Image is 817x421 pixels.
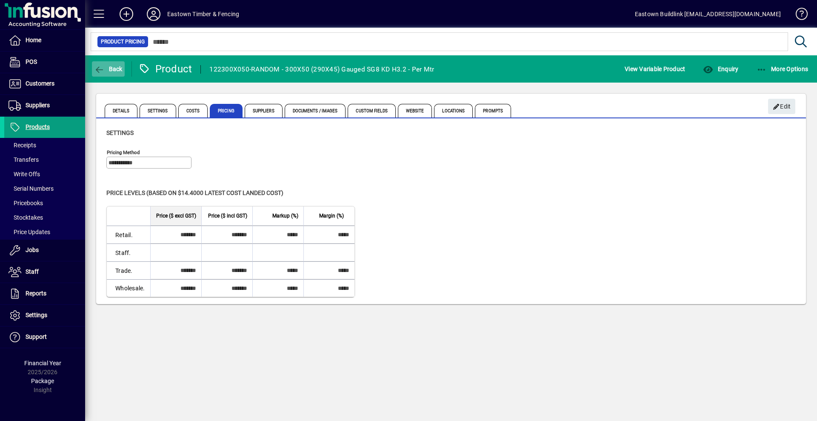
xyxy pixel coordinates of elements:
span: Price Updates [9,229,50,235]
span: Stocktakes [9,214,43,221]
span: Details [105,104,137,117]
span: Support [26,333,47,340]
span: Documents / Images [285,104,346,117]
span: Pricebooks [9,200,43,206]
span: Pricing [210,104,243,117]
span: Locations [434,104,473,117]
span: Product Pricing [101,37,145,46]
td: Trade. [107,261,150,279]
span: Price ($ excl GST) [156,211,196,221]
span: More Options [757,66,808,72]
a: Home [4,30,85,51]
span: Financial Year [24,360,61,367]
a: Stocktakes [4,210,85,225]
a: Transfers [4,152,85,167]
span: Price ($ incl GST) [208,211,247,221]
td: Retail. [107,226,150,243]
span: POS [26,58,37,65]
span: Price levels (based on $14.4000 Latest cost landed cost) [106,189,283,196]
button: Add [113,6,140,22]
button: Enquiry [701,61,740,77]
span: Settings [26,312,47,318]
div: Eastown Buildlink [EMAIL_ADDRESS][DOMAIN_NAME] [635,7,781,21]
button: Back [92,61,125,77]
span: Receipts [9,142,36,149]
span: Website [398,104,432,117]
span: Home [26,37,41,43]
a: Serial Numbers [4,181,85,196]
span: Costs [178,104,208,117]
span: Custom Fields [348,104,395,117]
a: Reports [4,283,85,304]
a: POS [4,52,85,73]
div: 122300X050-RANDOM - 300X50 (290X45) Gauged SG8 KD H3.2 - Per Mtr [209,63,434,76]
span: Jobs [26,246,39,253]
a: Jobs [4,240,85,261]
div: Eastown Timber & Fencing [167,7,239,21]
span: Margin (%) [319,211,344,221]
mat-label: Pricing method [107,149,140,155]
app-page-header-button: Back [85,61,132,77]
span: Write Offs [9,171,40,178]
td: Staff. [107,243,150,261]
span: Package [31,378,54,384]
a: Customers [4,73,85,95]
span: Reports [26,290,46,297]
span: Settings [106,129,134,136]
span: Enquiry [703,66,738,72]
span: Markup (%) [272,211,298,221]
span: Customers [26,80,54,87]
span: Serial Numbers [9,185,54,192]
a: Price Updates [4,225,85,239]
span: Back [94,66,123,72]
span: Edit [773,100,791,114]
a: Receipts [4,138,85,152]
a: Knowledge Base [789,2,806,29]
span: Settings [140,104,176,117]
span: Transfers [9,156,39,163]
button: More Options [754,61,811,77]
a: Settings [4,305,85,326]
span: Prompts [475,104,511,117]
span: Products [26,123,50,130]
span: Suppliers [245,104,283,117]
button: Profile [140,6,167,22]
div: Product [138,62,192,76]
button: View Variable Product [623,61,687,77]
button: Edit [768,99,795,114]
a: Staff [4,261,85,283]
span: View Variable Product [625,62,685,76]
a: Pricebooks [4,196,85,210]
span: Suppliers [26,102,50,109]
a: Suppliers [4,95,85,116]
span: Staff [26,268,39,275]
td: Wholesale. [107,279,150,297]
a: Support [4,326,85,348]
a: Write Offs [4,167,85,181]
